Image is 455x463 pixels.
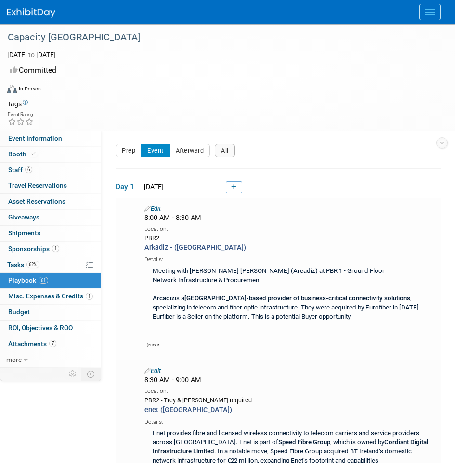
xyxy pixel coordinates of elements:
[4,29,436,46] div: Capacity [GEOGRAPHIC_DATA]
[144,367,161,374] a: Edit
[8,245,59,253] span: Sponsorships
[7,83,443,98] div: Event Format
[116,181,140,192] span: Day 1
[6,356,22,363] span: more
[144,415,436,426] div: Details:
[144,386,436,395] div: Location:
[8,134,62,142] span: Event Information
[144,253,436,264] div: Details:
[31,151,36,156] i: Booth reservation complete
[169,144,210,157] button: Afterward
[153,295,175,302] b: Arcadiz
[18,85,41,92] div: In-Person
[144,376,201,384] span: 8:30 AM - 9:00 AM
[0,210,101,225] a: Giveaways
[0,226,101,241] a: Shipments
[419,4,441,20] button: Menu
[144,205,161,212] a: Edit
[0,289,101,304] a: Misc. Expenses & Credits1
[141,144,170,157] button: Event
[8,229,40,237] span: Shipments
[0,178,101,193] a: Travel Reservations
[144,214,201,222] span: 8:00 AM - 8:30 AM
[8,276,48,284] span: Playbook
[25,166,32,173] span: 6
[0,257,101,273] a: Tasks62%
[8,308,30,316] span: Budget
[215,144,235,157] button: All
[7,51,56,59] span: [DATE] [DATE]
[278,438,330,446] b: Speed Fibre Group
[0,194,101,209] a: Asset Reservations
[144,264,436,325] div: Meeting with [PERSON_NAME] [PERSON_NAME] (Arcadiz) at PBR 1 - Ground Floor Network Infrastructure...
[26,261,39,268] span: 62%
[8,340,56,347] span: Attachments
[8,150,38,158] span: Booth
[0,163,101,178] a: Staff6
[8,112,34,117] div: Event Rating
[0,147,101,162] a: Booth
[8,292,93,300] span: Misc. Expenses & Credits
[81,368,101,380] td: Toggle Event Tabs
[0,131,101,146] a: Event Information
[144,223,436,233] div: Location:
[7,8,55,18] img: ExhibitDay
[7,85,17,92] img: Format-Inperson.png
[116,144,142,157] button: Prep
[184,295,410,302] b: [GEOGRAPHIC_DATA]-based provider of business-critical connectivity solutions
[7,62,436,79] div: Committed
[27,51,36,59] span: to
[65,368,81,380] td: Personalize Event Tab Strip
[7,261,39,269] span: Tasks
[8,181,67,189] span: Travel Reservations
[0,336,101,352] a: Attachments7
[8,166,32,174] span: Staff
[49,340,56,347] span: 7
[144,395,436,405] div: PBR2 - Trey & [PERSON_NAME] required
[39,277,48,284] span: 61
[0,305,101,320] a: Budget
[0,242,101,257] a: Sponsorships1
[147,328,160,341] img: John Giblin
[147,341,159,347] div: John Giblin
[7,99,28,109] td: Tags
[8,197,65,205] span: Asset Reservations
[0,321,101,336] a: ROI, Objectives & ROO
[144,244,246,252] span: Arkadiz - ([GEOGRAPHIC_DATA])
[8,324,73,332] span: ROI, Objectives & ROO
[86,293,93,300] span: 1
[52,245,59,252] span: 1
[144,233,436,243] div: PBR2
[0,273,101,288] a: Playbook61
[0,352,101,368] a: more
[141,183,164,191] span: [DATE]
[8,213,39,221] span: Giveaways
[144,406,232,414] span: enet ([GEOGRAPHIC_DATA])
